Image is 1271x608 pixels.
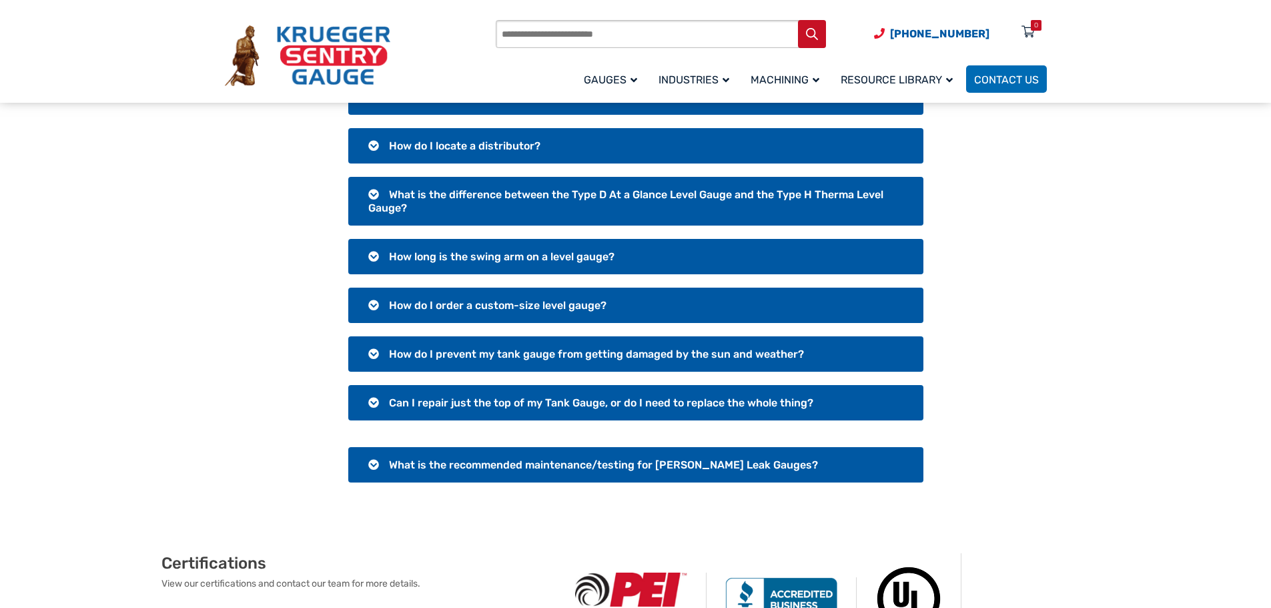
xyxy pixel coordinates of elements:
[651,63,743,95] a: Industries
[751,73,819,86] span: Machining
[743,63,833,95] a: Machining
[576,63,651,95] a: Gauges
[161,553,556,573] h2: Certifications
[161,577,556,591] p: View our certifications and contact our team for more details.
[1034,20,1038,31] div: 0
[874,25,989,42] a: Phone Number (920) 434-8860
[389,459,818,471] span: What is the recommended maintenance/testing for [PERSON_NAME] Leak Gauges?
[368,434,903,476] p: If your gauge still seems functional, you can replace just the top components by ordering the cor...
[659,73,729,86] span: Industries
[389,139,540,152] span: How do I locate a distributor?
[389,396,813,409] span: Can I repair just the top of my Tank Gauge, or do I need to replace the whole thing?
[389,348,804,360] span: How do I prevent my tank gauge from getting damaged by the sun and weather?
[974,73,1039,86] span: Contact Us
[389,250,614,263] span: How long is the swing arm on a level gauge?
[368,188,883,214] span: What is the difference between the Type D At a Glance Level Gauge and the Type H Therma Level Gauge?
[890,27,989,40] span: [PHONE_NUMBER]
[833,63,966,95] a: Resource Library
[966,65,1047,93] a: Contact Us
[225,25,390,87] img: Krueger Sentry Gauge
[841,73,953,86] span: Resource Library
[584,73,637,86] span: Gauges
[389,299,606,312] span: How do I order a custom-size level gauge?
